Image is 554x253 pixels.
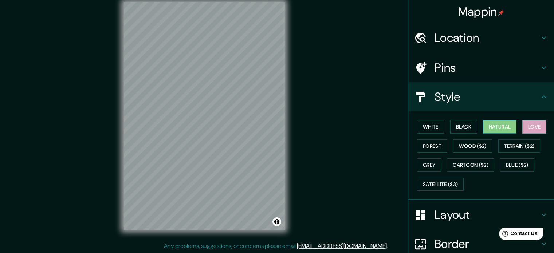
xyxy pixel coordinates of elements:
[408,23,554,52] div: Location
[435,207,539,222] h4: Layout
[458,4,504,19] h4: Mappin
[417,158,441,172] button: Grey
[435,31,539,45] h4: Location
[408,82,554,111] div: Style
[435,60,539,75] h4: Pins
[522,120,546,134] button: Love
[124,2,285,230] canvas: Map
[408,53,554,82] div: Pins
[389,242,390,250] div: .
[447,158,494,172] button: Cartoon ($2)
[297,242,387,250] a: [EMAIL_ADDRESS][DOMAIN_NAME]
[489,225,546,245] iframe: Help widget launcher
[417,120,444,134] button: White
[435,237,539,251] h4: Border
[498,10,504,16] img: pin-icon.png
[450,120,478,134] button: Black
[500,158,534,172] button: Blue ($2)
[272,217,281,226] button: Toggle attribution
[417,139,447,153] button: Forest
[164,242,388,250] p: Any problems, suggestions, or concerns please email .
[408,200,554,229] div: Layout
[483,120,516,134] button: Natural
[388,242,389,250] div: .
[453,139,492,153] button: Wood ($2)
[498,139,541,153] button: Terrain ($2)
[435,90,539,104] h4: Style
[417,178,464,191] button: Satellite ($3)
